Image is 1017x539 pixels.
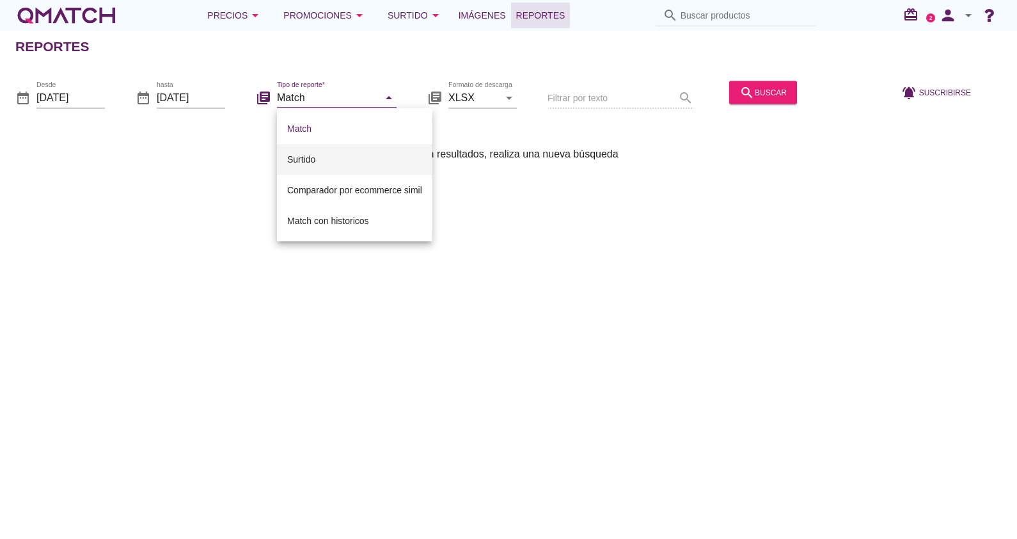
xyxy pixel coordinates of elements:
button: Promociones [273,3,377,28]
a: Imágenes [453,3,511,28]
div: Surtido [388,8,443,23]
i: redeem [903,7,924,22]
i: arrow_drop_down [501,90,517,105]
div: Surtido [287,152,422,167]
div: Promociones [283,8,367,23]
i: notifications_active [901,84,919,100]
a: Reportes [511,3,571,28]
input: hasta [157,87,225,108]
a: 2 [926,13,935,22]
a: white-qmatch-logo [15,3,118,28]
button: Precios [197,3,273,28]
span: Suscribirse [919,86,971,98]
button: buscar [729,81,797,104]
input: Formato de descarga [448,87,499,108]
input: Buscar productos [681,5,808,26]
span: Sin resultados, realiza una nueva búsqueda [419,147,618,162]
i: person [935,6,961,24]
h2: Reportes [15,36,90,57]
text: 2 [929,15,933,20]
i: arrow_drop_down [381,90,397,105]
div: Match con historicos [287,213,422,229]
input: Desde [36,87,105,108]
i: arrow_drop_down [248,8,263,23]
i: search [739,84,755,100]
div: Match [287,121,422,136]
i: arrow_drop_down [352,8,367,23]
i: date_range [15,90,31,105]
span: Imágenes [459,8,506,23]
i: library_books [427,90,443,105]
input: Tipo de reporte* [277,87,379,108]
button: Surtido [377,3,453,28]
i: arrow_drop_down [428,8,443,23]
i: search [663,8,678,23]
i: arrow_drop_down [961,8,976,23]
i: library_books [256,90,271,105]
div: Precios [207,8,263,23]
div: buscar [739,84,787,100]
i: date_range [136,90,151,105]
span: Reportes [516,8,565,23]
div: Comparador por ecommerce simil [287,182,422,198]
button: Suscribirse [891,81,981,104]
